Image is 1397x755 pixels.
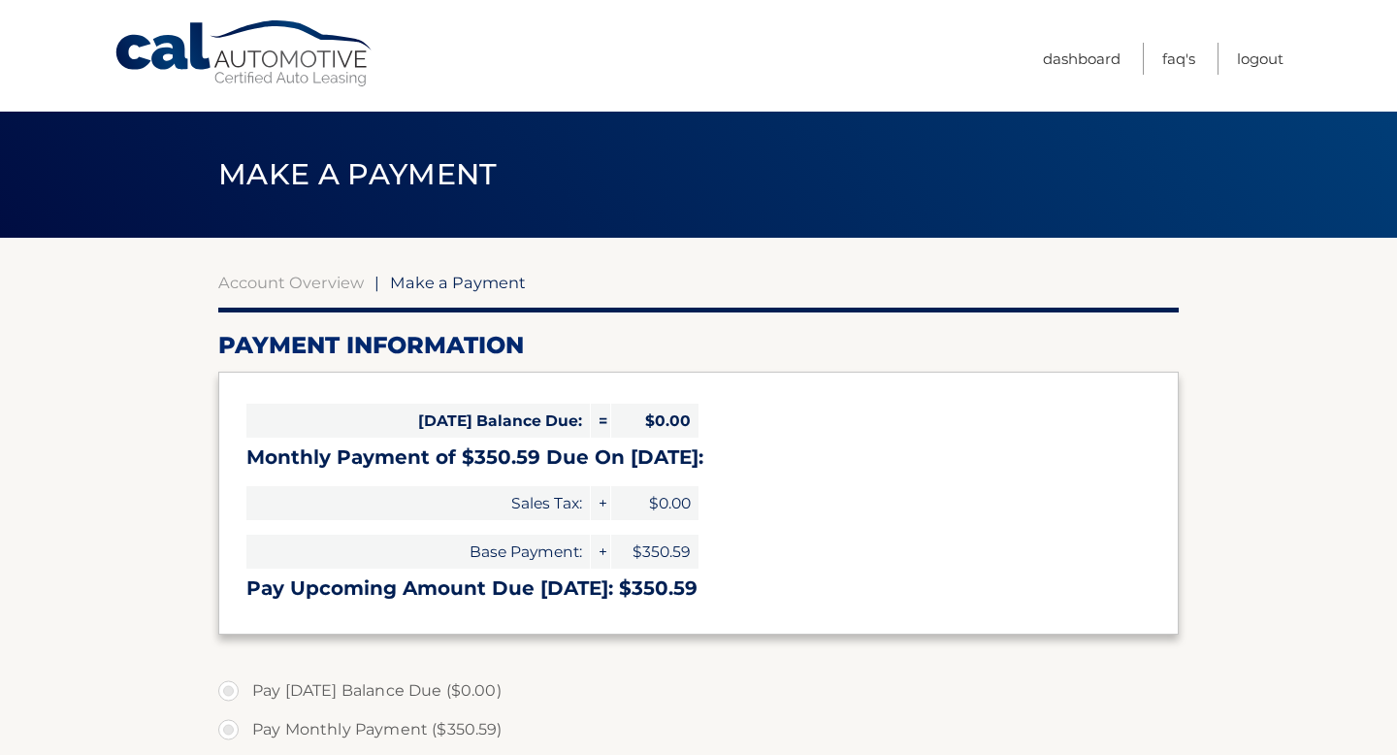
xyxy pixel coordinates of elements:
[591,535,610,569] span: +
[114,19,375,88] a: Cal Automotive
[1043,43,1121,75] a: Dashboard
[591,486,610,520] span: +
[611,535,698,569] span: $350.59
[218,710,1179,749] label: Pay Monthly Payment ($350.59)
[1162,43,1195,75] a: FAQ's
[246,445,1151,470] h3: Monthly Payment of $350.59 Due On [DATE]:
[374,273,379,292] span: |
[218,672,1179,710] label: Pay [DATE] Balance Due ($0.00)
[246,535,590,569] span: Base Payment:
[246,404,590,438] span: [DATE] Balance Due:
[218,156,497,192] span: Make a Payment
[218,273,364,292] a: Account Overview
[591,404,610,438] span: =
[390,273,526,292] span: Make a Payment
[218,331,1179,360] h2: Payment Information
[1237,43,1283,75] a: Logout
[246,486,590,520] span: Sales Tax:
[611,486,698,520] span: $0.00
[246,576,1151,601] h3: Pay Upcoming Amount Due [DATE]: $350.59
[611,404,698,438] span: $0.00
